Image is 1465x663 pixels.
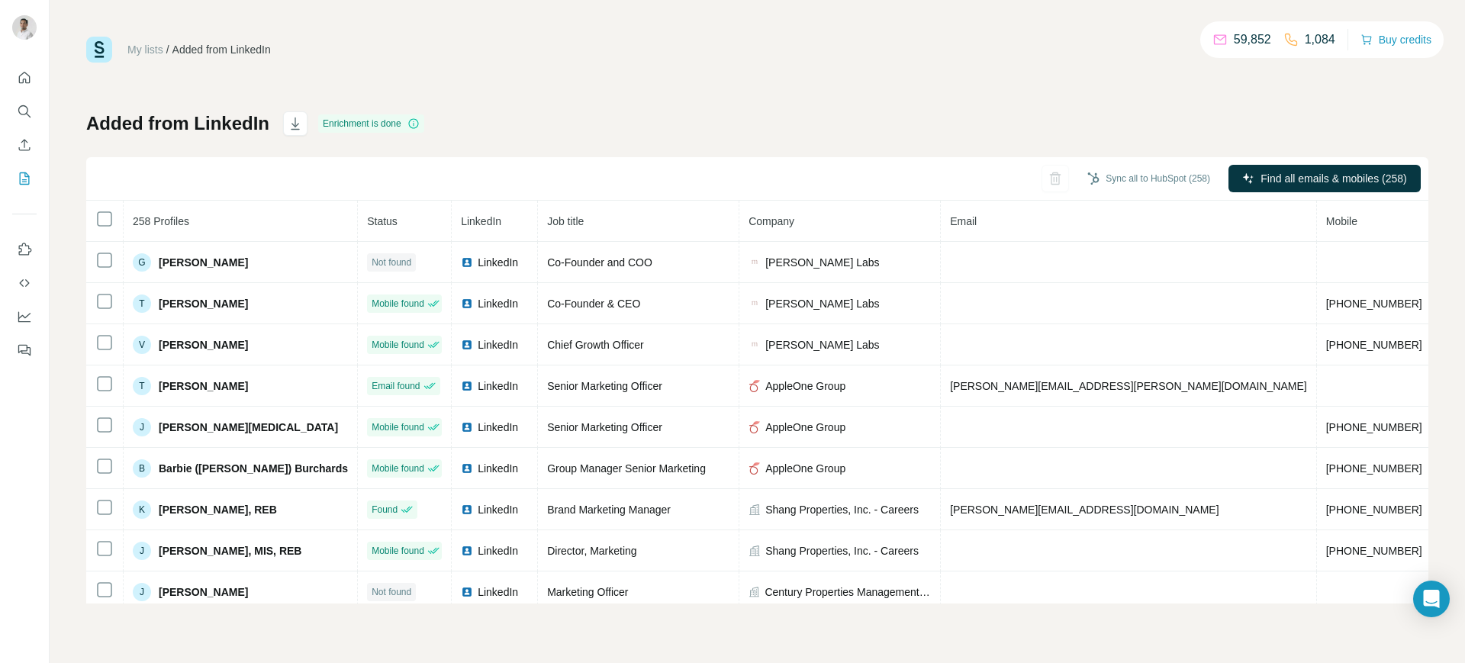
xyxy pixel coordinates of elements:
[461,462,473,475] img: LinkedIn logo
[461,215,501,227] span: LinkedIn
[12,303,37,330] button: Dashboard
[547,504,671,516] span: Brand Marketing Manager
[547,586,628,598] span: Marketing Officer
[1326,504,1422,516] span: [PHONE_NUMBER]
[133,459,151,478] div: B
[478,543,518,558] span: LinkedIn
[372,503,398,517] span: Found
[1326,462,1422,475] span: [PHONE_NUMBER]
[133,215,189,227] span: 258 Profiles
[749,339,761,351] img: company-logo
[1077,167,1221,190] button: Sync all to HubSpot (258)
[478,255,518,270] span: LinkedIn
[159,420,338,435] span: [PERSON_NAME][MEDICAL_DATA]
[1326,545,1422,557] span: [PHONE_NUMBER]
[547,380,662,392] span: Senior Marketing Officer
[12,336,37,364] button: Feedback
[749,421,761,433] img: company-logo
[765,255,879,270] span: [PERSON_NAME] Labs
[172,42,271,57] div: Added from LinkedIn
[461,586,473,598] img: LinkedIn logo
[133,418,151,436] div: J
[765,502,919,517] span: Shang Properties, Inc. - Careers
[765,584,931,600] span: Century Properties Management Inc.
[159,378,248,394] span: [PERSON_NAME]
[1228,165,1421,192] button: Find all emails & mobiles (258)
[86,37,112,63] img: Surfe Logo
[461,256,473,269] img: LinkedIn logo
[372,544,424,558] span: Mobile found
[461,421,473,433] img: LinkedIn logo
[461,298,473,310] img: LinkedIn logo
[1413,581,1450,617] div: Open Intercom Messenger
[765,543,919,558] span: Shang Properties, Inc. - Careers
[159,461,348,476] span: Barbie ([PERSON_NAME]) Burchards
[372,462,424,475] span: Mobile found
[950,380,1307,392] span: [PERSON_NAME][EMAIL_ADDRESS][PERSON_NAME][DOMAIN_NAME]
[1326,215,1357,227] span: Mobile
[749,298,761,310] img: company-logo
[12,165,37,192] button: My lists
[478,378,518,394] span: LinkedIn
[765,461,845,476] span: AppleOne Group
[127,43,163,56] a: My lists
[749,256,761,269] img: company-logo
[372,256,411,269] span: Not found
[950,504,1219,516] span: [PERSON_NAME][EMAIL_ADDRESS][DOMAIN_NAME]
[1305,31,1335,49] p: 1,084
[478,420,518,435] span: LinkedIn
[372,379,420,393] span: Email found
[749,380,761,392] img: company-logo
[12,15,37,40] img: Avatar
[133,253,151,272] div: G
[372,585,411,599] span: Not found
[461,380,473,392] img: LinkedIn logo
[133,336,151,354] div: V
[12,98,37,125] button: Search
[372,297,424,311] span: Mobile found
[159,502,277,517] span: [PERSON_NAME], REB
[478,502,518,517] span: LinkedIn
[159,584,248,600] span: [PERSON_NAME]
[367,215,398,227] span: Status
[547,462,706,475] span: Group Manager Senior Marketing
[12,64,37,92] button: Quick start
[1326,421,1422,433] span: [PHONE_NUMBER]
[159,337,248,352] span: [PERSON_NAME]
[547,298,640,310] span: Co-Founder & CEO
[478,296,518,311] span: LinkedIn
[159,255,248,270] span: [PERSON_NAME]
[478,461,518,476] span: LinkedIn
[372,420,424,434] span: Mobile found
[166,42,169,57] li: /
[461,504,473,516] img: LinkedIn logo
[749,215,794,227] span: Company
[547,215,584,227] span: Job title
[133,500,151,519] div: K
[1326,298,1422,310] span: [PHONE_NUMBER]
[133,583,151,601] div: J
[765,296,879,311] span: [PERSON_NAME] Labs
[1360,29,1431,50] button: Buy credits
[372,338,424,352] span: Mobile found
[159,296,248,311] span: [PERSON_NAME]
[478,337,518,352] span: LinkedIn
[547,421,662,433] span: Senior Marketing Officer
[950,215,977,227] span: Email
[318,114,424,133] div: Enrichment is done
[12,131,37,159] button: Enrich CSV
[547,545,636,557] span: Director, Marketing
[547,256,652,269] span: Co-Founder and COO
[159,543,301,558] span: [PERSON_NAME], MIS, REB
[12,269,37,297] button: Use Surfe API
[461,339,473,351] img: LinkedIn logo
[478,584,518,600] span: LinkedIn
[461,545,473,557] img: LinkedIn logo
[12,236,37,263] button: Use Surfe on LinkedIn
[86,111,269,136] h1: Added from LinkedIn
[749,462,761,475] img: company-logo
[765,378,845,394] span: AppleOne Group
[133,294,151,313] div: T
[765,337,879,352] span: [PERSON_NAME] Labs
[133,542,151,560] div: J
